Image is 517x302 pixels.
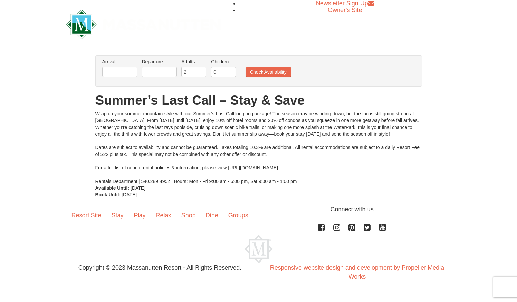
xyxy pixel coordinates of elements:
[270,264,444,280] a: Responsive website design and development by Propeller Media Works
[176,205,201,226] a: Shop
[95,192,121,197] strong: Book Until:
[102,58,137,65] label: Arrival
[246,67,291,77] button: Check Availability
[95,110,422,185] div: Wrap up your summer mountain-style with our Summer’s Last Call lodging package! The season may be...
[66,205,451,214] p: Connect with us
[122,192,137,197] span: [DATE]
[107,205,129,226] a: Stay
[66,16,221,31] a: Massanutten Resort
[95,185,130,191] strong: Available Until:
[61,263,259,272] p: Copyright © 2023 Massanutten Resort - All Rights Reserved.
[66,10,221,39] img: Massanutten Resort Logo
[151,205,176,226] a: Relax
[181,58,206,65] label: Adults
[142,58,177,65] label: Departure
[95,93,422,107] h1: Summer’s Last Call – Stay & Save
[223,205,253,226] a: Groups
[129,205,151,226] a: Play
[131,185,145,191] span: [DATE]
[66,205,107,226] a: Resort Site
[211,58,236,65] label: Children
[245,235,273,263] img: Massanutten Resort Logo
[201,205,223,226] a: Dine
[328,7,362,13] a: Owner's Site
